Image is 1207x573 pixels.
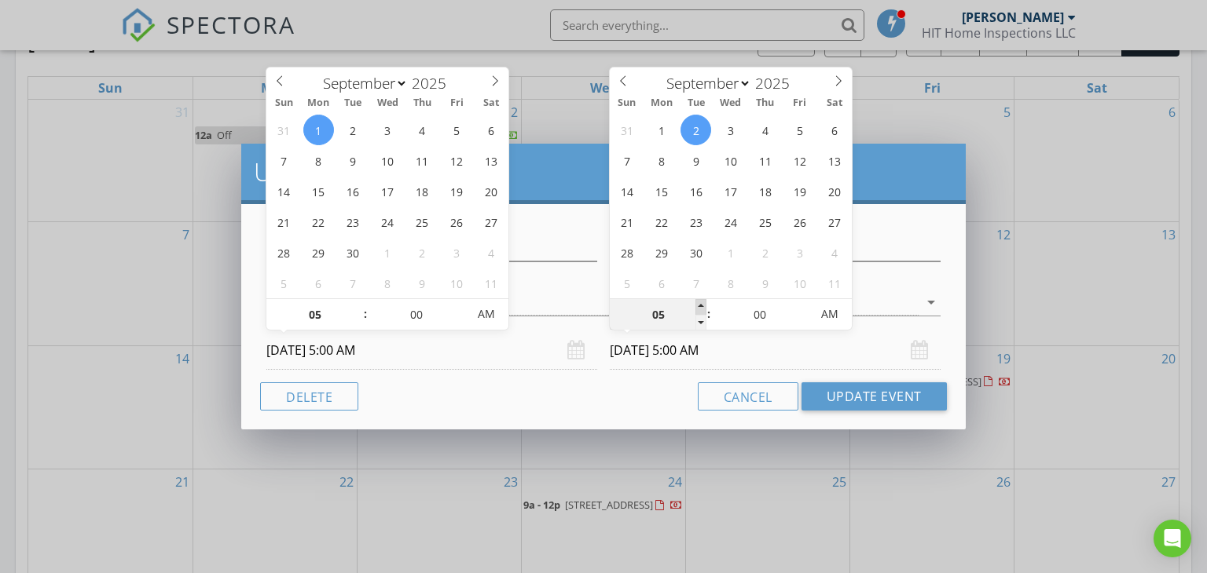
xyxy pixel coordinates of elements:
span: Sat [474,98,508,108]
span: September 30, 2025 [681,237,711,268]
span: Fri [439,98,474,108]
span: September 6, 2025 [475,115,506,145]
span: October 8, 2025 [372,268,403,298]
span: September 11, 2025 [407,145,438,176]
span: October 1, 2025 [715,237,746,268]
input: Select date [266,331,597,370]
span: : [706,298,711,330]
span: Fri [783,98,817,108]
input: Select date [610,331,941,370]
span: September 6, 2025 [819,115,849,145]
span: Thu [748,98,783,108]
span: September 4, 2025 [750,115,780,145]
span: October 4, 2025 [475,237,506,268]
div: Open Intercom Messenger [1154,520,1191,557]
span: September 11, 2025 [750,145,780,176]
span: September 15, 2025 [646,176,677,206]
span: September 2, 2025 [681,115,711,145]
span: September 22, 2025 [646,206,677,237]
span: September 8, 2025 [646,145,677,176]
span: September 16, 2025 [338,176,369,206]
span: September 30, 2025 [338,237,369,268]
span: September 19, 2025 [442,176,472,206]
span: September 10, 2025 [372,145,403,176]
span: October 2, 2025 [407,237,438,268]
span: September 12, 2025 [442,145,472,176]
span: September 23, 2025 [681,206,711,237]
span: September 1, 2025 [646,115,677,145]
span: September 25, 2025 [407,206,438,237]
span: September 13, 2025 [475,145,506,176]
span: October 6, 2025 [303,268,334,298]
span: September 3, 2025 [715,115,746,145]
span: September 19, 2025 [784,176,815,206]
span: September 20, 2025 [819,176,849,206]
input: Year [408,73,460,93]
span: Sun [610,98,644,108]
span: October 10, 2025 [784,268,815,298]
span: September 17, 2025 [715,176,746,206]
span: September 12, 2025 [784,145,815,176]
span: September 8, 2025 [303,145,334,176]
span: Tue [679,98,714,108]
span: August 31, 2025 [611,115,642,145]
span: August 31, 2025 [269,115,299,145]
span: October 6, 2025 [646,268,677,298]
span: October 10, 2025 [442,268,472,298]
span: September 20, 2025 [475,176,506,206]
span: October 9, 2025 [750,268,780,298]
span: October 3, 2025 [784,237,815,268]
span: October 3, 2025 [442,237,472,268]
span: September 22, 2025 [303,206,334,237]
span: September 3, 2025 [372,115,403,145]
span: September 5, 2025 [442,115,472,145]
span: September 10, 2025 [715,145,746,176]
span: October 11, 2025 [475,268,506,298]
button: Delete [260,382,358,411]
span: September 23, 2025 [338,206,369,237]
span: September 24, 2025 [372,206,403,237]
span: Mon [301,98,336,108]
span: September 27, 2025 [475,206,506,237]
input: Year [751,73,803,93]
span: : [363,298,368,330]
span: October 1, 2025 [372,237,403,268]
span: September 9, 2025 [681,145,711,176]
span: September 7, 2025 [269,145,299,176]
span: September 21, 2025 [611,206,642,237]
span: September 29, 2025 [303,237,334,268]
span: Wed [370,98,405,108]
span: September 16, 2025 [681,176,711,206]
span: Sat [817,98,852,108]
span: September 28, 2025 [269,237,299,268]
span: September 5, 2025 [784,115,815,145]
span: September 9, 2025 [338,145,369,176]
span: September 4, 2025 [407,115,438,145]
span: September 7, 2025 [611,145,642,176]
span: October 9, 2025 [407,268,438,298]
span: Thu [405,98,439,108]
span: September 18, 2025 [407,176,438,206]
span: September 18, 2025 [750,176,780,206]
i: arrow_drop_down [922,293,941,312]
span: September 14, 2025 [611,176,642,206]
span: October 5, 2025 [269,268,299,298]
span: September 29, 2025 [646,237,677,268]
button: Update Event [802,382,947,411]
span: October 11, 2025 [819,268,849,298]
button: Cancel [698,382,798,411]
h2: Update Event [254,156,953,188]
span: September 27, 2025 [819,206,849,237]
span: October 5, 2025 [611,268,642,298]
span: September 26, 2025 [784,206,815,237]
span: September 17, 2025 [372,176,403,206]
span: Mon [644,98,679,108]
span: September 21, 2025 [269,206,299,237]
span: September 13, 2025 [819,145,849,176]
span: October 8, 2025 [715,268,746,298]
span: September 26, 2025 [442,206,472,237]
span: September 14, 2025 [269,176,299,206]
span: September 15, 2025 [303,176,334,206]
span: Sun [266,98,301,108]
span: October 7, 2025 [338,268,369,298]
